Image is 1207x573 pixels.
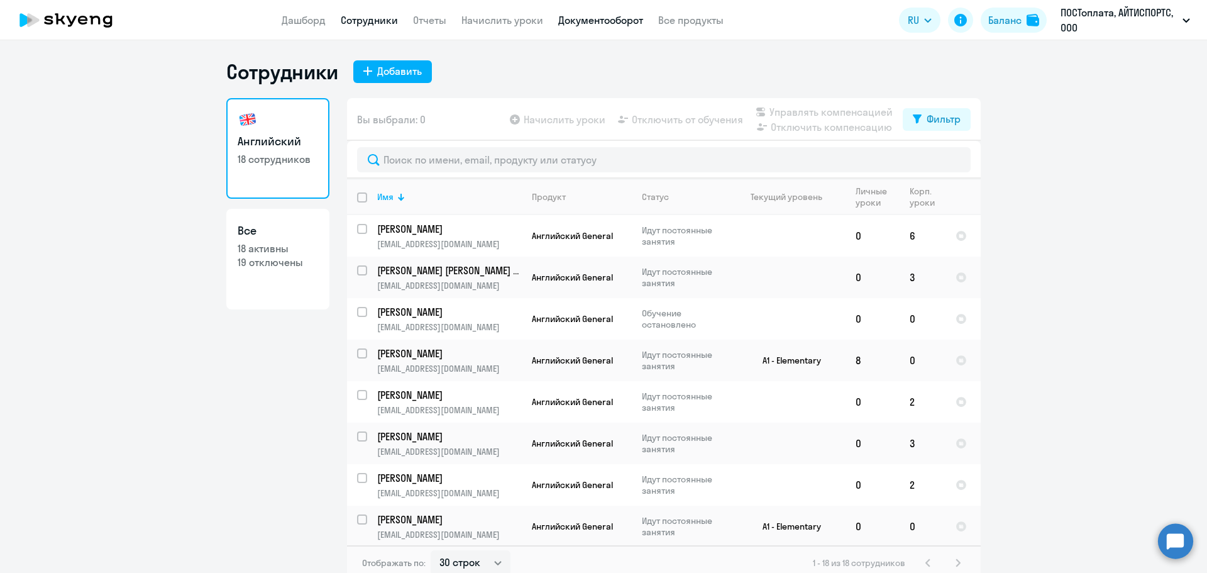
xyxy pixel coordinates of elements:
a: [PERSON_NAME] [377,305,521,319]
div: Фильтр [927,111,961,126]
div: Текущий уровень [739,191,845,203]
div: Продукт [532,191,631,203]
p: 18 сотрудников [238,152,318,166]
a: [PERSON_NAME] [377,513,521,526]
p: ПОСТоплата, АЙТИСПОРТС, ООО [1061,5,1177,35]
p: [EMAIL_ADDRESS][DOMAIN_NAME] [377,446,521,457]
p: Идут постоянные занятия [642,474,728,496]
td: A1 - Elementary [729,506,846,547]
p: [PERSON_NAME] [377,305,519,319]
div: Добавить [377,64,422,79]
p: [PERSON_NAME] [PERSON_NAME] Соль [377,264,519,277]
td: 6 [900,215,945,257]
p: [PERSON_NAME] [377,471,519,485]
p: Обучение остановлено [642,308,728,330]
div: Статус [642,191,669,203]
td: 0 [846,215,900,257]
p: Идут постоянные занятия [642,515,728,538]
span: Английский General [532,521,613,532]
a: Все продукты [658,14,724,26]
p: [EMAIL_ADDRESS][DOMAIN_NAME] [377,238,521,250]
a: [PERSON_NAME] [377,388,521,402]
p: 18 активны [238,242,318,255]
td: 0 [846,464,900,506]
td: 0 [846,298,900,340]
div: Продукт [532,191,566,203]
button: Фильтр [903,108,971,131]
p: [EMAIL_ADDRESS][DOMAIN_NAME] [377,487,521,499]
p: [EMAIL_ADDRESS][DOMAIN_NAME] [377,321,521,333]
td: 0 [900,506,945,547]
p: Идут постоянные занятия [642,225,728,247]
p: [PERSON_NAME] [377,388,519,402]
a: Начислить уроки [461,14,543,26]
span: Английский General [532,272,613,283]
td: 0 [846,506,900,547]
span: Английский General [532,396,613,408]
span: Английский General [532,313,613,325]
p: Идут постоянные занятия [642,391,728,413]
div: Текущий уровень [751,191,822,203]
button: ПОСТоплата, АЙТИСПОРТС, ООО [1054,5,1196,35]
a: Сотрудники [341,14,398,26]
p: [EMAIL_ADDRESS][DOMAIN_NAME] [377,404,521,416]
p: [PERSON_NAME] [377,430,519,443]
td: 2 [900,464,945,506]
div: Корп. уроки [910,186,945,208]
span: Вы выбрали: 0 [357,112,426,127]
a: [PERSON_NAME] [377,471,521,485]
span: Английский General [532,438,613,449]
td: 0 [846,381,900,423]
td: 0 [846,423,900,464]
td: A1 - Elementary [729,340,846,381]
img: english [238,109,258,130]
a: [PERSON_NAME] [377,347,521,360]
td: 3 [900,423,945,464]
p: 19 отключены [238,255,318,269]
p: [PERSON_NAME] [377,222,519,236]
div: Личные уроки [856,186,888,208]
td: 0 [900,298,945,340]
span: Английский General [532,230,613,242]
span: 1 - 18 из 18 сотрудников [813,557,905,569]
span: Английский General [532,479,613,491]
a: Все18 активны19 отключены [226,209,329,309]
td: 3 [900,257,945,298]
img: balance [1027,14,1039,26]
p: [EMAIL_ADDRESS][DOMAIN_NAME] [377,363,521,374]
h1: Сотрудники [226,59,338,84]
a: [PERSON_NAME] [377,222,521,236]
td: 0 [846,257,900,298]
p: Идут постоянные занятия [642,349,728,372]
a: Документооборот [558,14,643,26]
a: Дашборд [282,14,326,26]
div: Корп. уроки [910,186,935,208]
p: [EMAIL_ADDRESS][DOMAIN_NAME] [377,529,521,540]
td: 8 [846,340,900,381]
button: Добавить [353,60,432,83]
button: RU [899,8,940,33]
button: Балансbalance [981,8,1047,33]
h3: Все [238,223,318,239]
td: 0 [900,340,945,381]
p: [PERSON_NAME] [377,347,519,360]
a: [PERSON_NAME] [PERSON_NAME] Соль [377,264,521,277]
td: 2 [900,381,945,423]
div: Личные уроки [856,186,899,208]
p: [PERSON_NAME] [377,513,519,526]
div: Статус [642,191,728,203]
a: Отчеты [413,14,446,26]
a: [PERSON_NAME] [377,430,521,443]
p: Идут постоянные занятия [642,432,728,455]
p: Идут постоянные занятия [642,266,728,289]
p: [EMAIL_ADDRESS][DOMAIN_NAME] [377,280,521,291]
span: Отображать по: [362,557,426,569]
span: RU [908,13,919,28]
div: Имя [377,191,521,203]
h3: Английский [238,133,318,150]
input: Поиск по имени, email, продукту или статусу [357,147,971,172]
div: Баланс [988,13,1022,28]
a: Английский18 сотрудников [226,98,329,199]
span: Английский General [532,355,613,366]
